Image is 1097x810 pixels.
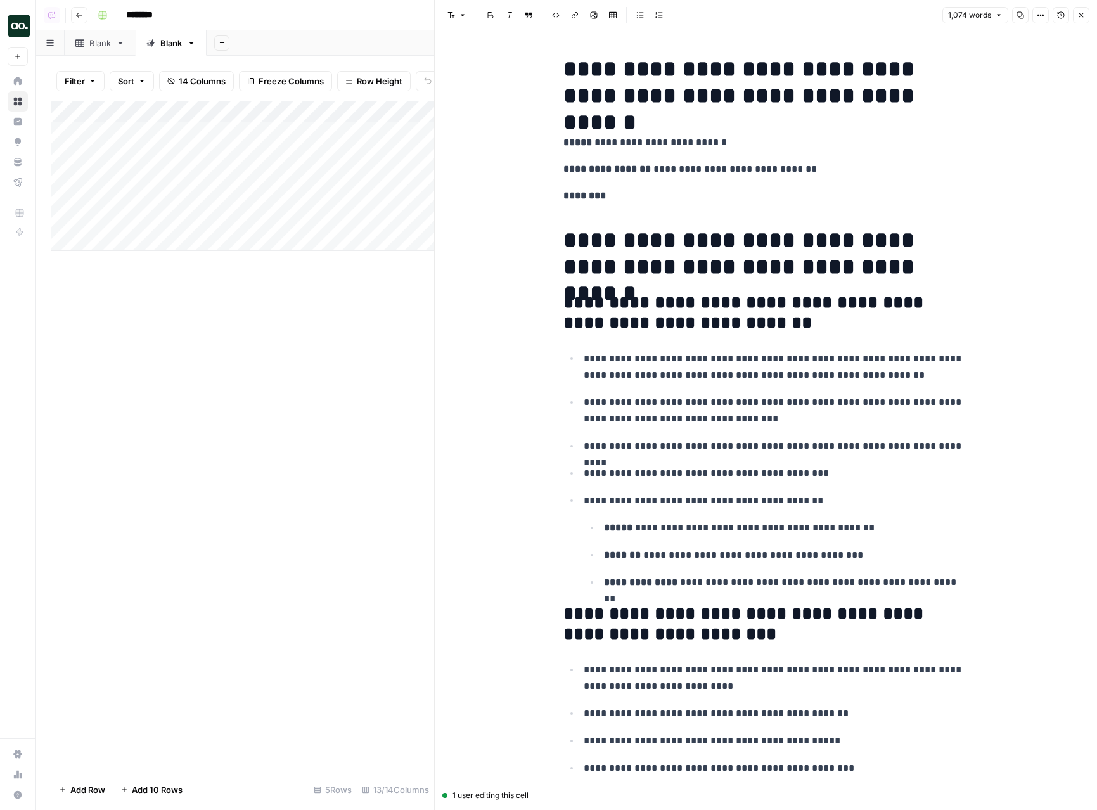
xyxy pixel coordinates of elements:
a: Blank [136,30,207,56]
a: Home [8,71,28,91]
button: 1,074 words [942,7,1008,23]
button: Add 10 Rows [113,780,190,800]
div: Blank [89,37,111,49]
div: 1 user editing this cell [442,790,1089,801]
a: Browse [8,91,28,112]
button: Help + Support [8,785,28,805]
span: Add 10 Rows [132,783,183,796]
div: Blank [160,37,182,49]
span: Add Row [70,783,105,796]
span: Filter [65,75,85,87]
div: 5 Rows [309,780,357,800]
span: 1,074 words [948,10,991,21]
span: Freeze Columns [259,75,324,87]
span: Row Height [357,75,402,87]
span: Sort [118,75,134,87]
button: Filter [56,71,105,91]
button: Freeze Columns [239,71,332,91]
button: Sort [110,71,154,91]
a: Insights [8,112,28,132]
a: Your Data [8,152,28,172]
a: Opportunities [8,132,28,152]
span: 14 Columns [179,75,226,87]
a: Flightpath [8,172,28,193]
a: Usage [8,764,28,785]
button: 14 Columns [159,71,234,91]
img: AirOps Builders Logo [8,15,30,37]
button: Workspace: AirOps Builders [8,10,28,42]
a: Settings [8,744,28,764]
button: Add Row [51,780,113,800]
div: 13/14 Columns [357,780,434,800]
a: Blank [65,30,136,56]
button: Row Height [337,71,411,91]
